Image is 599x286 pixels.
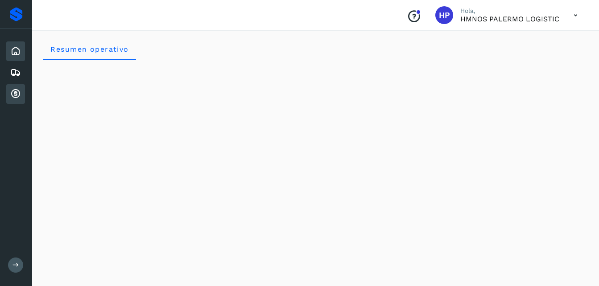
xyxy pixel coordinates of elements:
span: Resumen operativo [50,45,129,53]
p: HMNOS PALERMO LOGISTIC [460,15,559,23]
div: Inicio [6,41,25,61]
div: Embarques [6,63,25,82]
div: Cuentas por cobrar [6,84,25,104]
p: Hola, [460,7,559,15]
